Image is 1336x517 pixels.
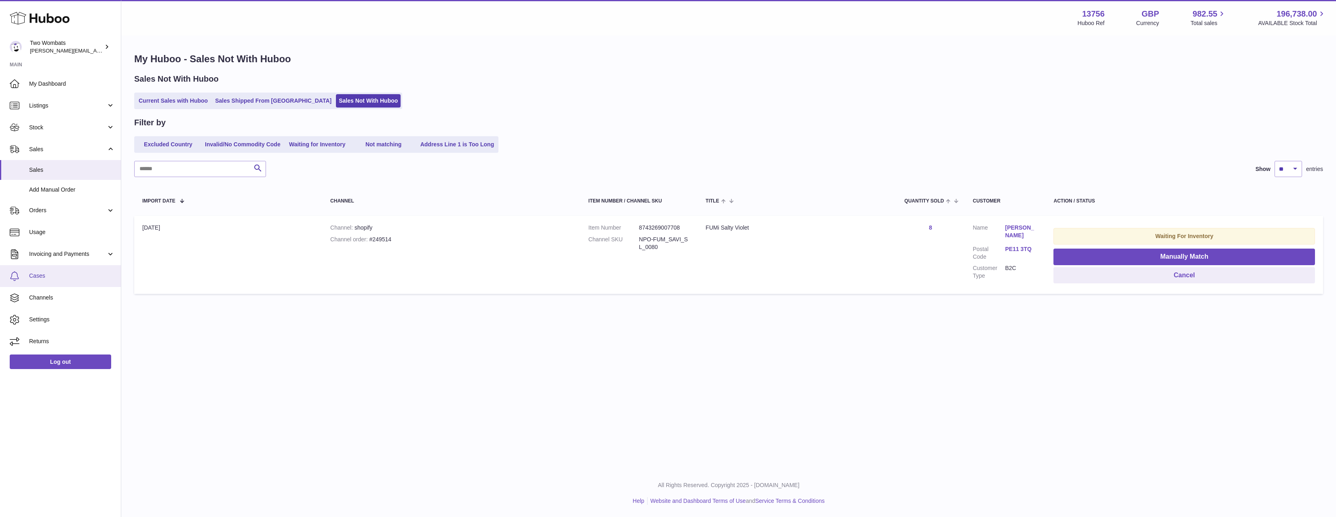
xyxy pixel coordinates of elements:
button: Cancel [1053,267,1315,284]
span: 196,738.00 [1277,8,1317,19]
span: Quantity Sold [904,198,944,204]
p: All Rights Reserved. Copyright 2025 - [DOMAIN_NAME] [128,481,1330,489]
a: Address Line 1 is Too Long [418,138,497,151]
dd: B2C [1005,264,1037,280]
div: Huboo Ref [1078,19,1105,27]
a: [PERSON_NAME] [1005,224,1037,239]
span: Returns [29,338,115,345]
span: [PERSON_NAME][EMAIL_ADDRESS][DOMAIN_NAME] [30,47,162,54]
a: 982.55 Total sales [1190,8,1226,27]
span: Orders [29,207,106,214]
div: Two Wombats [30,39,103,55]
a: Invalid/No Commodity Code [202,138,283,151]
span: Channels [29,294,115,302]
strong: Waiting For Inventory [1155,233,1213,239]
span: Import date [142,198,175,204]
a: 196,738.00 AVAILABLE Stock Total [1258,8,1326,27]
span: Listings [29,102,106,110]
h1: My Huboo - Sales Not With Huboo [134,53,1323,65]
span: Add Manual Order [29,186,115,194]
a: Waiting for Inventory [285,138,350,151]
span: Usage [29,228,115,236]
div: Currency [1136,19,1159,27]
a: Help [633,498,644,504]
dd: 8743269007708 [639,224,690,232]
a: Service Terms & Conditions [755,498,825,504]
strong: 13756 [1082,8,1105,19]
button: Manually Match [1053,249,1315,265]
dd: NPO-FUM_SAVI_SL_0080 [639,236,690,251]
span: Cases [29,272,115,280]
a: 8 [929,224,932,231]
a: Website and Dashboard Terms of Use [650,498,746,504]
span: Sales [29,146,106,153]
a: Sales Not With Huboo [336,94,401,108]
div: Item Number / Channel SKU [589,198,690,204]
a: Current Sales with Huboo [136,94,211,108]
span: AVAILABLE Stock Total [1258,19,1326,27]
strong: GBP [1142,8,1159,19]
h2: Filter by [134,117,166,128]
strong: Channel order [330,236,369,243]
a: Not matching [351,138,416,151]
span: entries [1306,165,1323,173]
h2: Sales Not With Huboo [134,74,219,84]
a: Sales Shipped From [GEOGRAPHIC_DATA] [212,94,334,108]
span: Settings [29,316,115,323]
label: Show [1256,165,1271,173]
a: Excluded Country [136,138,201,151]
div: shopify [330,224,572,232]
img: alan@twowombats.com [10,41,22,53]
span: Title [706,198,719,204]
strong: Channel [330,224,355,231]
span: 982.55 [1192,8,1217,19]
dt: Postal Code [973,245,1005,261]
div: FUMi Salty Violet [706,224,889,232]
span: My Dashboard [29,80,115,88]
span: Total sales [1190,19,1226,27]
span: Sales [29,166,115,174]
span: Stock [29,124,106,131]
div: #249514 [330,236,572,243]
dt: Customer Type [973,264,1005,280]
a: Log out [10,355,111,369]
td: [DATE] [134,216,322,294]
div: Action / Status [1053,198,1315,204]
dt: Name [973,224,1005,241]
span: Invoicing and Payments [29,250,106,258]
li: and [648,497,825,505]
div: Customer [973,198,1037,204]
dt: Item Number [589,224,639,232]
div: Channel [330,198,572,204]
a: PE11 3TQ [1005,245,1037,253]
dt: Channel SKU [589,236,639,251]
